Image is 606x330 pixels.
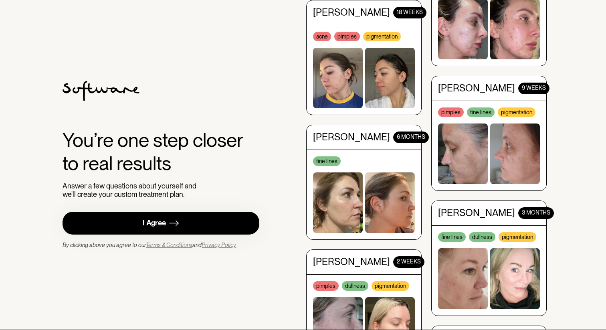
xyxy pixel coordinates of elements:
[469,232,495,241] div: dullness
[313,31,331,41] div: acne
[313,156,341,166] div: fine lines
[342,281,368,290] div: dullness
[518,207,554,219] div: 3 MONTHS
[63,182,200,199] div: Answer a few questions about yourself and we'll create your custom treatment plan.
[313,6,390,18] div: [PERSON_NAME]
[438,107,464,117] div: pimples
[518,82,549,94] div: 9 WEEKS
[63,212,259,235] a: I Agree
[63,129,259,175] div: You’re one step closer to real results
[313,256,390,268] div: [PERSON_NAME]
[313,281,339,290] div: pimples
[438,207,515,219] div: [PERSON_NAME]
[393,6,426,18] div: 18 WEEKS
[467,107,495,117] div: fine lines
[438,82,515,94] div: [PERSON_NAME]
[498,107,535,117] div: pigmentation
[363,31,401,41] div: pigmentation
[393,256,424,268] div: 2 WEEKS
[372,281,409,290] div: pigmentation
[438,232,466,241] div: fine lines
[143,219,166,228] div: I Agree
[313,131,390,143] div: [PERSON_NAME]
[334,31,360,41] div: pimples
[146,242,192,248] a: Terms & Conditions
[63,241,237,249] div: By clicking above you agree to our and .
[393,131,429,143] div: 6 months
[202,242,236,248] a: Privacy Policy
[499,232,536,241] div: pigmentation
